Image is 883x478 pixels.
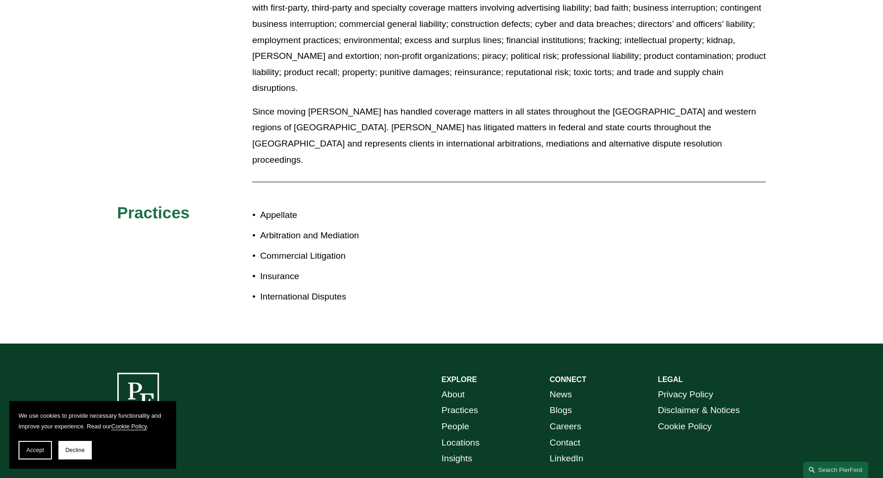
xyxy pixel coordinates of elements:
a: About [442,387,465,403]
section: Cookie banner [9,401,176,469]
p: Arbitration and Mediation [260,228,441,244]
span: Practices [117,204,190,222]
strong: LEGAL [658,376,683,383]
span: Accept [26,447,44,453]
a: News [550,387,572,403]
a: People [442,419,470,435]
button: Accept [19,441,52,459]
a: Privacy Policy [658,387,713,403]
p: Appellate [260,207,441,223]
a: Disclaimer & Notices [658,402,740,419]
a: Locations [442,435,480,451]
p: Insurance [260,268,441,285]
strong: CONNECT [550,376,586,383]
p: Commercial Litigation [260,248,441,264]
a: Cookie Policy [658,419,711,435]
p: Since moving [PERSON_NAME] has handled coverage matters in all states throughout the [GEOGRAPHIC_... [252,104,766,168]
button: Decline [58,441,92,459]
a: LinkedIn [550,451,584,467]
strong: EXPLORE [442,376,477,383]
p: We use cookies to provide necessary functionality and improve your experience. Read our . [19,410,167,432]
a: Practices [442,402,478,419]
a: Blogs [550,402,572,419]
a: Cookie Policy [111,423,147,430]
span: Decline [65,447,85,453]
a: Search this site [803,462,868,478]
a: Contact [550,435,580,451]
a: Careers [550,419,581,435]
a: Insights [442,451,472,467]
p: International Disputes [260,289,441,305]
